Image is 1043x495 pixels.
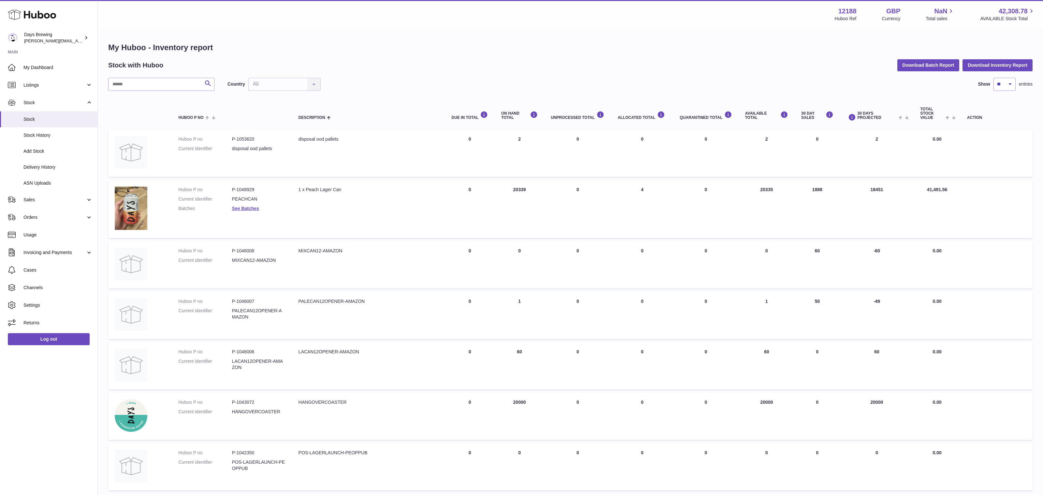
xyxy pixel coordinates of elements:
button: Download Batch Report [897,59,960,71]
div: HANGOVERCOASTER [299,399,439,405]
span: 0.00 [933,349,942,354]
div: ALLOCATED Total [618,111,667,120]
dd: P-1046008 [232,248,286,254]
td: 1 [739,292,795,339]
td: 0 [611,443,673,490]
dd: LACAN12OPENER-AMAZON [232,358,286,371]
td: -60 [840,241,914,289]
td: 0 [445,443,494,490]
button: Download Inventory Report [962,59,1033,71]
img: product image [115,450,147,482]
dt: Current identifier [178,146,232,152]
td: 0 [795,342,840,389]
td: 0 [611,292,673,339]
span: 0 [705,349,707,354]
div: ON HAND Total [501,111,538,120]
img: product image [115,349,147,381]
strong: GBP [886,7,900,16]
img: product image [115,248,147,280]
span: Orders [23,214,86,220]
span: Delivery History [23,164,93,170]
td: 0 [795,443,840,490]
dt: Current identifier [178,358,232,371]
span: AVAILABLE Stock Total [980,16,1035,22]
span: My Dashboard [23,64,93,71]
td: 20000 [739,393,795,440]
td: 4 [611,180,673,238]
span: [PERSON_NAME][EMAIL_ADDRESS][DOMAIN_NAME] [24,38,131,43]
img: product image [115,399,147,432]
span: Total sales [926,16,955,22]
span: entries [1019,81,1033,87]
a: 42,308.78 AVAILABLE Stock Total [980,7,1035,22]
span: Stock [23,116,93,122]
span: 0 [705,248,707,253]
td: 20000 [840,393,914,440]
dt: Batches [178,205,232,212]
td: 1 [495,292,544,339]
td: 0 [445,342,494,389]
div: Action [967,116,1026,120]
td: 0 [611,130,673,177]
div: QUARANTINED Total [680,111,732,120]
span: 41,491.56 [927,187,947,192]
td: 0 [544,130,611,177]
td: 2 [840,130,914,177]
span: 0 [705,400,707,405]
span: Sales [23,197,86,203]
span: Listings [23,82,86,88]
td: 0 [544,241,611,289]
td: 0 [544,393,611,440]
td: 0 [739,443,795,490]
dt: Huboo P no [178,349,232,355]
td: 60 [495,342,544,389]
dt: Huboo P no [178,399,232,405]
span: Usage [23,232,93,238]
span: 0.00 [933,299,942,304]
div: MIXCAN12-AMAZON [299,248,439,254]
div: 30 DAY SALES [801,111,833,120]
td: 0 [739,241,795,289]
td: 0 [544,443,611,490]
span: 0 [705,299,707,304]
td: 0 [495,241,544,289]
td: 50 [795,292,840,339]
td: 0 [445,241,494,289]
span: Channels [23,285,93,291]
div: Days Brewing [24,32,83,44]
dt: Huboo P no [178,136,232,142]
div: Huboo Ref [835,16,857,22]
td: 0 [445,130,494,177]
span: Invoicing and Payments [23,249,86,256]
span: 42,308.78 [999,7,1028,16]
td: 0 [795,393,840,440]
div: disposal ood pallets [299,136,439,142]
td: 0 [445,393,494,440]
dd: P-1046007 [232,298,286,304]
dd: P-1048929 [232,187,286,193]
a: Log out [8,333,90,345]
td: 60 [840,342,914,389]
span: Settings [23,302,93,308]
td: 0 [544,292,611,339]
td: 0 [445,292,494,339]
dt: Current identifier [178,308,232,320]
dt: Huboo P no [178,248,232,254]
div: UNPROCESSED Total [551,111,605,120]
span: 0 [705,136,707,142]
label: Country [228,81,245,87]
td: 0 [611,241,673,289]
td: 0 [611,342,673,389]
dd: disposal ood pallets [232,146,286,152]
span: 0 [705,187,707,192]
div: POS-LAGERLAUNCH-PEOPPUB [299,450,439,456]
span: Returns [23,320,93,326]
dt: Huboo P no [178,298,232,304]
div: Currency [882,16,901,22]
span: 0.00 [933,450,942,455]
img: product image [115,136,147,169]
td: 0 [795,130,840,177]
label: Show [978,81,990,87]
span: Description [299,116,325,120]
a: See Batches [232,206,259,211]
